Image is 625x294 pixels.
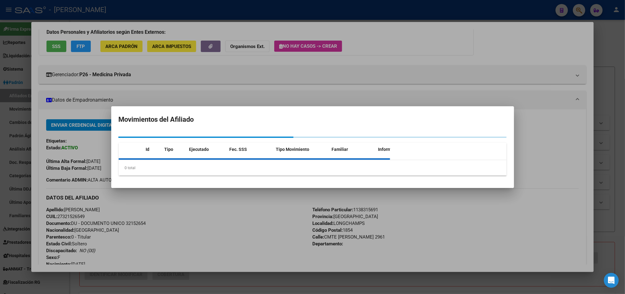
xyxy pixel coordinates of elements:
datatable-header-cell: Id [143,143,162,156]
datatable-header-cell: Fec. SSS [227,143,274,156]
span: Informable SSS [378,147,409,152]
span: Familiar [332,147,348,152]
datatable-header-cell: Tipo [162,143,187,156]
datatable-header-cell: Familiar [329,143,376,156]
div: Open Intercom Messenger [604,273,619,288]
datatable-header-cell: Ejecutado [187,143,227,156]
span: Fec. SSS [230,147,247,152]
span: Id [146,147,150,152]
span: Tipo Movimiento [276,147,310,152]
datatable-header-cell: Tipo Movimiento [274,143,329,156]
span: Tipo [165,147,174,152]
datatable-header-cell: Informable SSS [376,143,422,156]
h2: Movimientos del Afiliado [119,114,507,125]
span: Ejecutado [189,147,209,152]
div: 0 total [119,160,507,176]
